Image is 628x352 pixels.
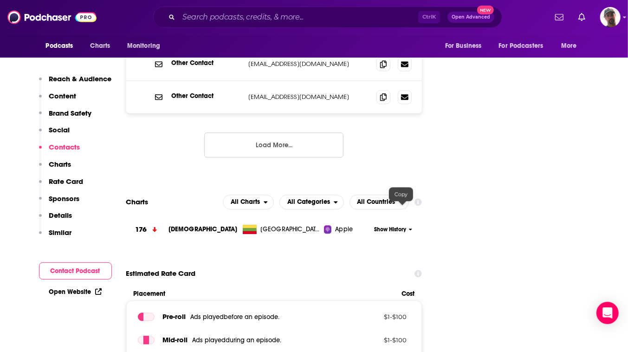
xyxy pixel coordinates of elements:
span: Mid -roll [162,335,188,344]
a: Charts [84,37,116,55]
span: Ctrl K [418,11,440,23]
p: Similar [49,228,72,237]
span: Apple [335,225,353,234]
button: Rate Card [39,177,84,194]
span: All Countries [357,199,395,205]
span: All Charts [231,199,260,205]
button: Similar [39,228,72,245]
span: Lithuania [260,225,321,234]
input: Search podcasts, credits, & more... [179,10,418,25]
button: Brand Safety [39,109,92,126]
button: Open AdvancedNew [447,12,494,23]
span: Open Advanced [452,15,490,20]
h2: Platforms [223,195,274,209]
h2: Categories [279,195,344,209]
button: Content [39,91,77,109]
p: Rate Card [49,177,84,186]
button: open menu [555,37,589,55]
span: Monitoring [127,39,160,52]
p: Other Contact [172,92,241,100]
p: Other Contact [172,59,241,67]
p: Content [49,91,77,100]
button: Reach & Audience [39,74,112,91]
span: For Podcasters [499,39,544,52]
a: [DEMOGRAPHIC_DATA] [168,225,238,233]
p: Charts [49,160,71,169]
span: Logged in as cjPurdy [600,7,621,27]
span: Ads played during an episode . [192,336,281,344]
p: Social [49,125,70,134]
button: Show profile menu [600,7,621,27]
span: Ads played before an episode . [190,313,279,321]
span: Show History [374,226,406,234]
button: Sponsors [39,194,80,211]
img: User Profile [600,7,621,27]
a: Show notifications dropdown [575,9,589,25]
a: Apple [324,225,371,234]
img: Podchaser - Follow, Share and Rate Podcasts [7,8,97,26]
span: Placement [134,290,394,298]
button: open menu [350,195,409,209]
h2: Charts [126,197,149,206]
span: More [561,39,577,52]
h2: Countries [350,195,409,209]
button: open menu [439,37,493,55]
p: Details [49,211,72,220]
span: For Business [445,39,482,52]
button: Contacts [39,143,80,160]
button: Charts [39,160,71,177]
div: Copy [389,187,413,201]
p: $ 1 - $ 100 [346,336,407,344]
p: [EMAIL_ADDRESS][DOMAIN_NAME] [249,60,369,68]
button: open menu [279,195,344,209]
a: 176 [126,217,168,242]
span: Pre -roll [162,312,186,321]
span: All Categories [287,199,330,205]
p: Contacts [49,143,80,151]
span: Charts [91,39,110,52]
button: Contact Podcast [39,262,112,280]
p: Brand Safety [49,109,92,117]
a: [GEOGRAPHIC_DATA] [239,225,324,234]
p: Reach & Audience [49,74,112,83]
p: Sponsors [49,194,80,203]
button: open menu [493,37,557,55]
a: Show notifications dropdown [551,9,567,25]
button: Social [39,125,70,143]
button: open menu [223,195,274,209]
button: Show History [371,226,415,234]
button: open menu [121,37,172,55]
p: $ 1 - $ 100 [346,313,407,320]
span: Cost [401,290,414,298]
span: Podcasts [46,39,73,52]
div: Open Intercom Messenger [596,302,619,324]
button: Details [39,211,72,228]
a: Open Website [49,288,102,296]
p: [EMAIL_ADDRESS][DOMAIN_NAME] [249,93,369,101]
button: open menu [39,37,85,55]
div: Search podcasts, credits, & more... [153,7,502,28]
span: Estimated Rate Card [126,265,196,282]
h3: 176 [135,224,147,235]
button: Load More... [204,132,343,157]
span: New [477,6,494,14]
